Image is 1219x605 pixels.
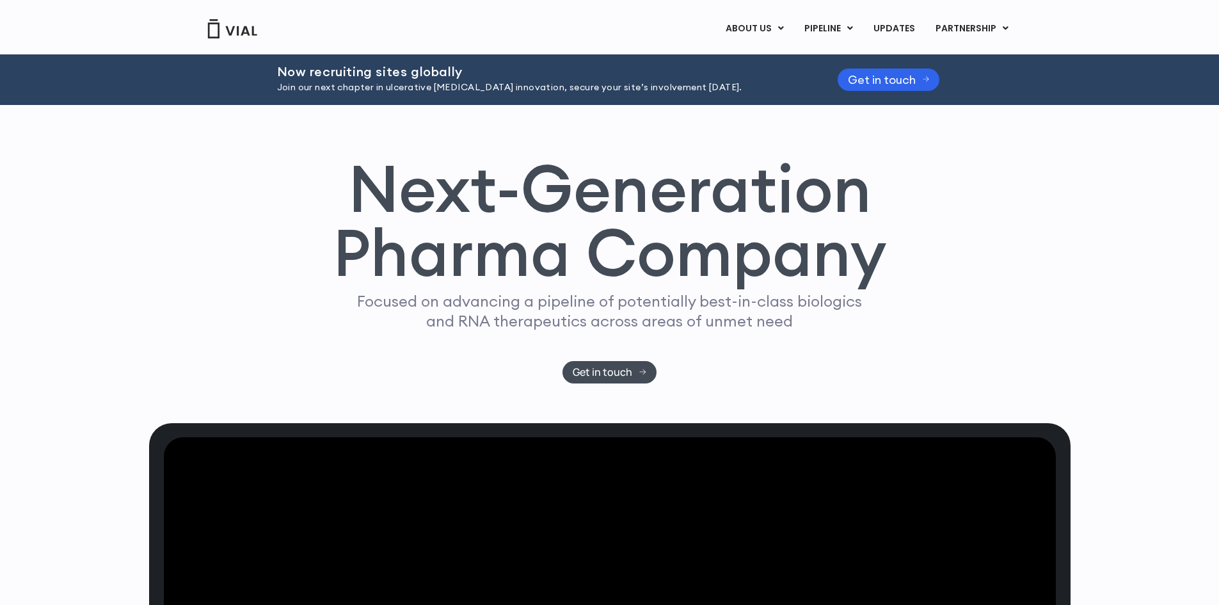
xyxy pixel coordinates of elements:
p: Join our next chapter in ulcerative [MEDICAL_DATA] innovation, secure your site’s involvement [DA... [277,81,806,95]
a: ABOUT USMenu Toggle [715,18,793,40]
span: Get in touch [848,75,916,85]
a: UPDATES [863,18,925,40]
span: Get in touch [573,367,632,377]
a: Get in touch [838,69,940,91]
a: Get in touch [562,361,657,383]
p: Focused on advancing a pipeline of potentially best-in-class biologics and RNA therapeutics acros... [352,291,868,331]
h1: Next-Generation Pharma Company [333,156,887,286]
img: Vial Logo [207,19,258,38]
a: PARTNERSHIPMenu Toggle [925,18,1019,40]
h2: Now recruiting sites globally [277,65,806,79]
a: PIPELINEMenu Toggle [794,18,863,40]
